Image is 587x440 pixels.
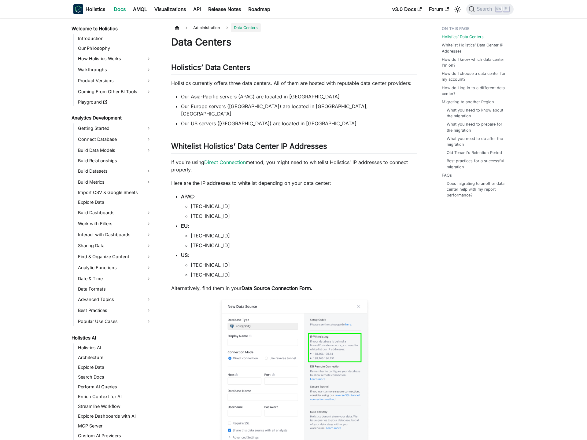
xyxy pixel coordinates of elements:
li: : [181,222,417,249]
button: Search (Ctrl+K) [466,4,514,15]
a: What you need to do after the migration [447,136,508,147]
li: [TECHNICAL_ID] [191,203,417,210]
a: Getting Started [76,123,153,133]
a: MCP Server [76,422,153,430]
a: Coming From Other BI Tools [76,87,153,97]
a: Enrich Context for AI [76,392,153,401]
a: Holistics AI [76,343,153,352]
li: : [181,193,417,220]
p: Holistics currently offers three data centers. All of them are hosted with reputable data center ... [171,79,417,87]
li: [TECHNICAL_ID] [191,242,417,249]
a: Advanced Topics [76,295,153,304]
img: Holistics [73,4,83,14]
a: How Holistics Works [76,54,153,64]
span: Search [475,6,496,12]
a: Explore Data [76,363,153,372]
a: Holistics AI [70,334,153,342]
strong: Data Source Connection Form. [242,285,312,291]
a: Popular Use Cases [76,317,153,326]
a: Build Metrics [76,177,153,187]
a: HolisticsHolistics [73,4,105,14]
li: [TECHNICAL_ID] [191,261,417,269]
a: API [190,4,205,14]
a: Explore Data [76,198,153,207]
span: Administration [190,23,223,32]
a: Analytic Functions [76,263,153,273]
a: Our Philosophy [76,44,153,53]
a: How do I know which data center I'm on? [442,57,510,68]
a: FAQs [442,172,452,178]
a: Holistics’ Data Centers [442,34,484,40]
a: Docs [110,4,129,14]
a: v3.0 Docs [389,4,425,14]
a: Import CSV & Google Sheets [76,188,153,197]
strong: EU [181,223,188,229]
li: Our Europe servers ([GEOGRAPHIC_DATA]) are located in [GEOGRAPHIC_DATA], [GEOGRAPHIC_DATA] [181,103,417,117]
a: Explore Dashboards with AI [76,412,153,420]
a: Work with Filters [76,219,153,229]
a: Architecture [76,353,153,362]
a: Date & Time [76,274,153,284]
a: Perform AI Queries [76,383,153,391]
a: Playground [76,98,153,106]
li: Our US servers ([GEOGRAPHIC_DATA]) are located in [GEOGRAPHIC_DATA] [181,120,417,127]
a: Analytics Development [70,114,153,122]
a: Walkthroughs [76,65,153,75]
a: Whitelist Holistics’ Data Center IP Addresses [442,42,510,54]
a: Best Practices [76,306,153,315]
a: Build Data Models [76,145,153,155]
a: Does migrating to another data center help with my report performance? [447,181,508,198]
a: Find & Organize Content [76,252,153,262]
a: Product Versions [76,76,153,86]
p: Here are the IP addresses to whitelist depending on your data center: [171,179,417,187]
a: Introduction [76,34,153,43]
nav: Docs sidebar [67,18,159,440]
p: Alternatively, find them in your [171,284,417,292]
a: What you need to know about the migration [447,107,508,119]
kbd: K [503,6,509,12]
a: Visualizations [151,4,190,14]
a: Connect Database [76,134,153,144]
span: Data Centers [231,23,261,32]
button: Switch between dark and light mode (currently light mode) [453,4,463,14]
b: Holistics [86,5,105,13]
a: AMQL [129,4,151,14]
a: Build Dashboards [76,208,153,218]
nav: Breadcrumbs [171,23,417,32]
a: Streamline Workflow [76,402,153,411]
a: Home page [171,23,183,32]
li: [TECHNICAL_ID] [191,212,417,220]
li: [TECHNICAL_ID] [191,232,417,239]
a: Forum [425,4,452,14]
a: Roadmap [245,4,274,14]
a: Search Docs [76,373,153,381]
a: Build Datasets [76,166,153,176]
a: Best practices for a successful migration [447,158,508,170]
a: Old Tenant's Retention Period [447,150,502,156]
a: Custom AI Providers [76,431,153,440]
strong: APAC [181,193,194,200]
p: If you're using method, you might need to whitelist Holistics' IP addresses to connect properly. [171,159,417,173]
a: How do I log in to a different data center? [442,85,510,97]
a: Migrating to another Region [442,99,494,105]
li: Our Asia-Pacific servers (APAC) are located in [GEOGRAPHIC_DATA] [181,93,417,100]
a: Build Relationships [76,156,153,165]
a: Release Notes [205,4,245,14]
h2: Whitelist Holistics’ Data Center IP Addresses [171,142,417,153]
a: How do I choose a data center for my account? [442,71,510,82]
a: Data Formats [76,285,153,293]
a: Welcome to Holistics [70,24,153,33]
a: Interact with Dashboards [76,230,153,240]
strong: US [181,252,188,258]
li: : [181,251,417,278]
h2: Holistics’ Data Centers [171,63,417,75]
a: Sharing Data [76,241,153,251]
h1: Data Centers [171,36,417,48]
li: [TECHNICAL_ID] [191,271,417,278]
a: Direct Connection [204,159,246,165]
a: What you need to prepare for the migration [447,121,508,133]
